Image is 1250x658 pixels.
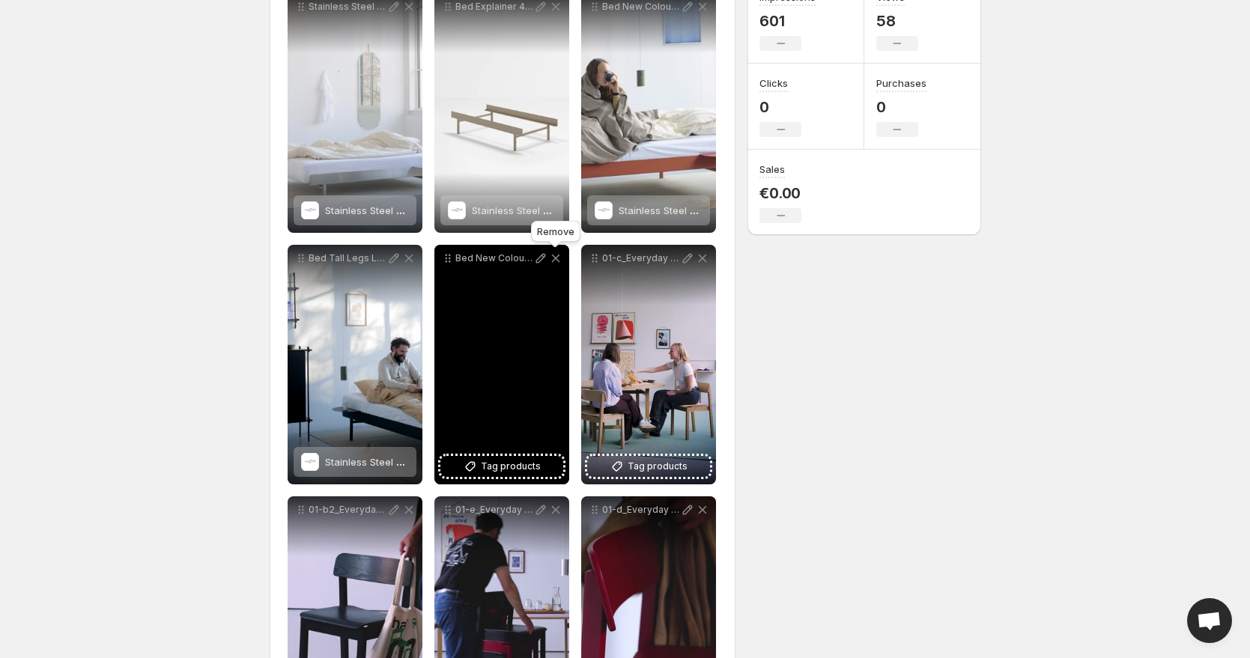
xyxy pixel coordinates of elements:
div: Bed Tall Legs Launch 4-5 Moving Image V1Stainless Steel BedStainless Steel Bed [288,245,422,484]
p: Bed Explainer 4-5 V2 [455,1,533,13]
h3: Purchases [876,76,926,91]
p: Stainless Steel Bed in Context 4-5 [309,1,386,13]
div: Bed New Colour Launch 9-16 Moving ImageTag products [434,245,569,484]
p: 58 [876,12,918,30]
p: Bed Tall Legs Launch 4-5 Moving Image V1 [309,252,386,264]
button: Tag products [440,456,563,477]
p: 601 [759,12,816,30]
p: 01-b2_Everyday Chair_Website_Compilation_4-5 [309,504,386,516]
button: Tag products [587,456,710,477]
p: €0.00 [759,184,801,202]
a: Open chat [1187,598,1232,643]
span: Stainless Steel Bed [325,204,414,216]
p: 01-e_Everyday Chair_Reel 4_Context 3_4-5 [455,504,533,516]
p: 01-d_Everyday Chair_Carousel_Context 2_4-5 [602,504,680,516]
h3: Sales [759,162,785,177]
p: Bed New Colour Launch 9-16 Moving Image [455,252,533,264]
p: 01-c_Everyday Chair_Carousel_Context 1_9-16 [602,252,680,264]
p: 0 [759,98,801,116]
h3: Clicks [759,76,788,91]
span: Stainless Steel Bed [325,456,414,468]
span: Stainless Steel Bed [472,204,561,216]
span: Stainless Steel Bed [619,204,708,216]
div: 01-c_Everyday Chair_Carousel_Context 1_9-16Tag products [581,245,716,484]
p: Bed New Colour Launch 4-5 [602,1,680,13]
span: Tag products [628,459,688,474]
p: 0 [876,98,926,116]
span: Tag products [481,459,541,474]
